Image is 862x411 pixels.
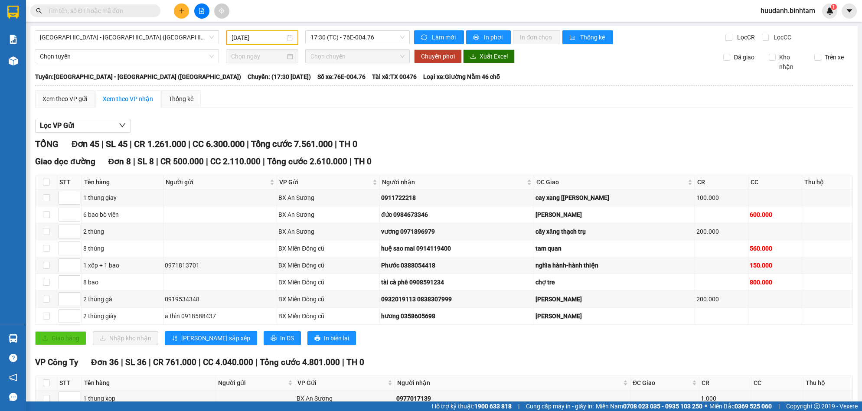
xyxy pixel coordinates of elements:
td: BX Miền Đông cũ [277,240,380,257]
span: SL 36 [125,357,147,367]
button: bar-chartThống kê [562,30,613,44]
div: 0971813701 [165,261,275,270]
div: cây xăng thạch trụ [535,227,693,236]
th: STT [57,376,82,390]
span: question-circle [9,354,17,362]
span: Giao dọc đường [35,157,95,166]
th: Tên hàng [82,376,216,390]
span: caret-down [846,7,853,15]
span: ⚪️ [705,404,707,408]
img: warehouse-icon [9,56,18,65]
span: CR 1.261.000 [134,139,186,149]
button: printerIn phơi [466,30,511,44]
span: notification [9,373,17,382]
span: | [335,139,337,149]
div: đức 0984673346 [381,210,532,219]
div: BX An Sương [278,193,378,202]
span: | [206,157,208,166]
span: Tài xế: TX 00476 [372,72,417,82]
th: Thu hộ [802,175,853,189]
span: download [470,53,476,60]
div: chợ tre [535,277,693,287]
span: 1 [832,4,835,10]
span: Chuyến: (17:30 [DATE]) [248,72,311,82]
div: BX An Sương [278,210,378,219]
button: printerIn biên lai [307,331,356,345]
td: BX Miền Đông cũ [277,291,380,308]
button: aim [214,3,229,19]
td: BX An Sương [277,189,380,206]
span: copyright [814,403,820,409]
span: | [255,357,258,367]
span: | [247,139,249,149]
span: Số xe: 76E-004.76 [317,72,366,82]
button: sort-ascending[PERSON_NAME] sắp xếp [165,331,257,345]
span: | [188,139,190,149]
th: STT [57,175,82,189]
span: Thống kê [580,33,606,42]
div: [PERSON_NAME] [535,294,693,304]
span: aim [219,8,225,14]
div: Phước 0388054418 [381,261,532,270]
div: BX Miền Đông cũ [278,244,378,253]
span: | [263,157,265,166]
div: 2 thùng [83,227,162,236]
td: BX An Sương [277,206,380,223]
span: | [121,357,123,367]
span: Đơn 8 [108,157,131,166]
span: Người nhận [397,378,621,388]
span: bar-chart [569,34,577,41]
span: Trên xe [821,52,847,62]
strong: 1900 633 818 [474,403,512,410]
div: 560.000 [750,244,800,253]
div: 0911722218 [381,193,532,202]
span: down [119,122,126,129]
span: In DS [280,333,294,343]
th: CC [748,175,802,189]
span: Người gửi [218,378,286,388]
strong: 0369 525 060 [735,403,772,410]
span: | [349,157,352,166]
button: uploadGiao hàng [35,331,86,345]
th: CC [751,376,803,390]
input: 11/09/2025 [232,33,285,42]
span: printer [271,335,277,342]
div: 0932019113 0838307999 [381,294,532,304]
div: 6 bao bò viên [83,210,162,219]
div: Thống kê [169,94,193,104]
div: BX An Sương [297,394,393,403]
td: BX An Sương [277,223,380,240]
td: BX Miền Đông cũ [277,308,380,325]
span: Xuất Excel [480,52,508,61]
button: downloadNhập kho nhận [93,331,158,345]
div: 2 thùng giây [83,311,162,321]
span: | [518,401,519,411]
span: SL 8 [137,157,154,166]
div: huệ sao mai 0914119400 [381,244,532,253]
span: 17:30 (TC) - 76E-004.76 [310,31,405,44]
div: 1 xốp + 1 bao [83,261,162,270]
span: Lọc CC [770,33,793,42]
div: cay xang [[PERSON_NAME] [535,193,693,202]
span: Lọc CR [734,33,756,42]
span: CC 2.110.000 [210,157,261,166]
span: Người gửi [166,177,268,187]
span: plus [179,8,185,14]
span: ĐC Giao [633,378,690,388]
div: 800.000 [750,277,800,287]
div: 100.000 [696,193,747,202]
div: BX An Sương [278,227,378,236]
span: VP Gửi [297,378,386,388]
div: tài cà phê 0908591234 [381,277,532,287]
span: sync [421,34,428,41]
span: TỔNG [35,139,59,149]
span: sort-ascending [172,335,178,342]
span: Hỗ trợ kỹ thuật: [432,401,512,411]
div: 600.000 [750,210,800,219]
div: BX Miền Đông cũ [278,311,378,321]
span: | [101,139,104,149]
span: Đơn 45 [72,139,99,149]
span: Tổng cước 4.801.000 [260,357,340,367]
div: Xem theo VP gửi [42,94,87,104]
span: Cung cấp máy in - giấy in: [526,401,594,411]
